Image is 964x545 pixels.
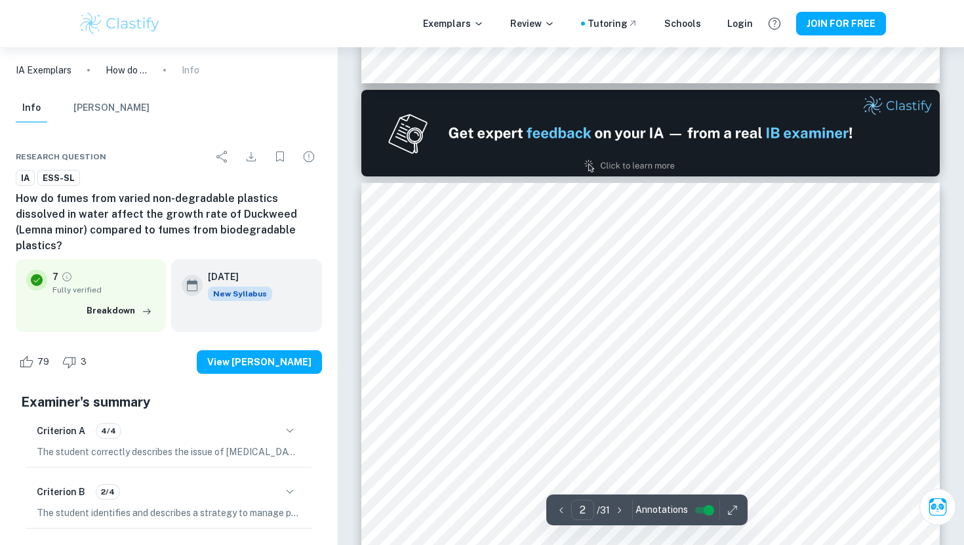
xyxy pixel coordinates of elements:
[37,445,301,459] p: The student correctly describes the issue of [MEDICAL_DATA], particularly in [GEOGRAPHIC_DATA], h...
[919,489,956,525] button: Ask Clai
[59,352,94,373] div: Dislike
[597,503,610,517] p: / 31
[16,172,34,185] span: IA
[21,392,317,412] h5: Examiner's summary
[52,270,58,284] p: 7
[16,151,106,163] span: Research question
[267,144,293,170] div: Bookmark
[73,355,94,369] span: 3
[37,506,301,520] p: The student identifies and describes a strategy to manage plastic waste, focusing on research int...
[78,10,161,37] img: Clastify logo
[209,144,235,170] div: Share
[16,94,47,123] button: Info
[664,16,701,31] a: Schools
[238,144,264,170] div: Download
[727,16,753,31] a: Login
[208,270,262,284] h6: [DATE]
[182,63,199,77] p: Info
[16,170,35,186] a: IA
[296,144,322,170] div: Report issue
[423,16,484,31] p: Exemplars
[106,63,148,77] p: How do fumes from varied non-degradable plastics dissolved in water affect the growth rate of Duc...
[208,287,272,301] span: New Syllabus
[30,355,56,369] span: 79
[16,63,71,77] a: IA Exemplars
[61,271,73,283] a: Grade fully verified
[16,352,56,373] div: Like
[197,350,322,374] button: View [PERSON_NAME]
[635,503,688,517] span: Annotations
[96,486,119,498] span: 2/4
[38,172,79,185] span: ESS-SL
[510,16,555,31] p: Review
[208,287,272,301] div: Starting from the May 2026 session, the ESS IA requirements have changed. We created this exempla...
[83,301,155,321] button: Breakdown
[588,16,638,31] a: Tutoring
[37,424,85,438] h6: Criterion A
[16,191,322,254] h6: How do fumes from varied non-degradable plastics dissolved in water affect the growth rate of Duc...
[73,94,150,123] button: [PERSON_NAME]
[96,425,121,437] span: 4/4
[763,12,786,35] button: Help and Feedback
[361,90,940,176] img: Ad
[37,485,85,499] h6: Criterion B
[52,284,155,296] span: Fully verified
[37,170,80,186] a: ESS-SL
[796,12,886,35] button: JOIN FOR FREE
